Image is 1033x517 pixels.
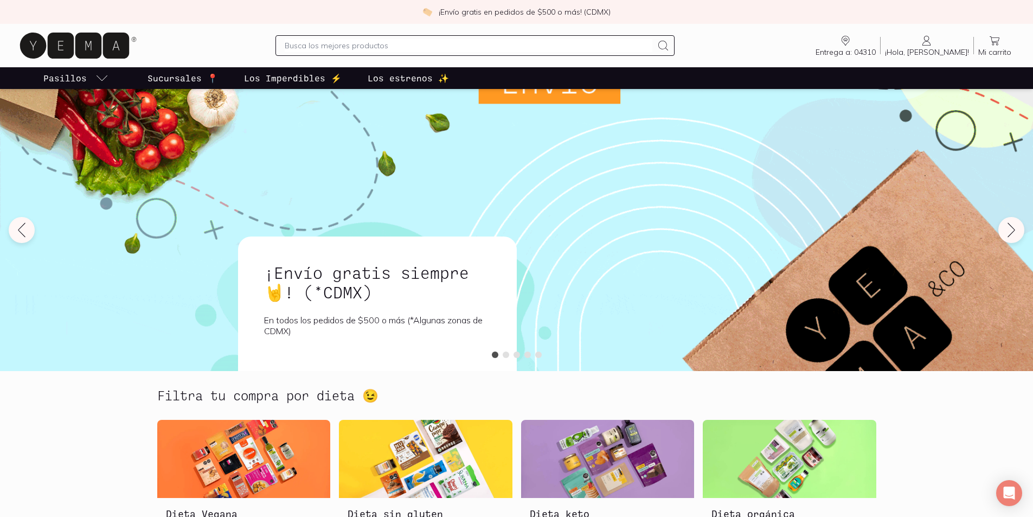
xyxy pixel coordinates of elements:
[264,315,491,336] p: En todos los pedidos de $500 o más (*Algunas zonas de CDMX)
[974,34,1016,57] a: Mi carrito
[811,34,880,57] a: Entrega a: 04310
[996,480,1022,506] div: Open Intercom Messenger
[881,34,973,57] a: ¡Hola, [PERSON_NAME]!
[242,67,344,89] a: Los Imperdibles ⚡️
[145,67,220,89] a: Sucursales 📍
[339,420,512,498] img: Dieta sin gluten
[885,47,969,57] span: ¡Hola, [PERSON_NAME]!
[244,72,342,85] p: Los Imperdibles ⚡️
[41,67,111,89] a: pasillo-todos-link
[157,420,331,498] img: Dieta Vegana
[264,263,491,302] h1: ¡Envío gratis siempre🤘! (*CDMX)
[157,388,378,403] h2: Filtra tu compra por dieta 😉
[368,72,449,85] p: Los estrenos ✨
[439,7,611,17] p: ¡Envío gratis en pedidos de $500 o más! (CDMX)
[978,47,1011,57] span: Mi carrito
[147,72,218,85] p: Sucursales 📍
[521,420,695,498] img: Dieta keto
[43,72,87,85] p: Pasillos
[422,7,432,17] img: check
[285,39,652,52] input: Busca los mejores productos
[365,67,451,89] a: Los estrenos ✨
[816,47,876,57] span: Entrega a: 04310
[703,420,876,498] img: Dieta orgánica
